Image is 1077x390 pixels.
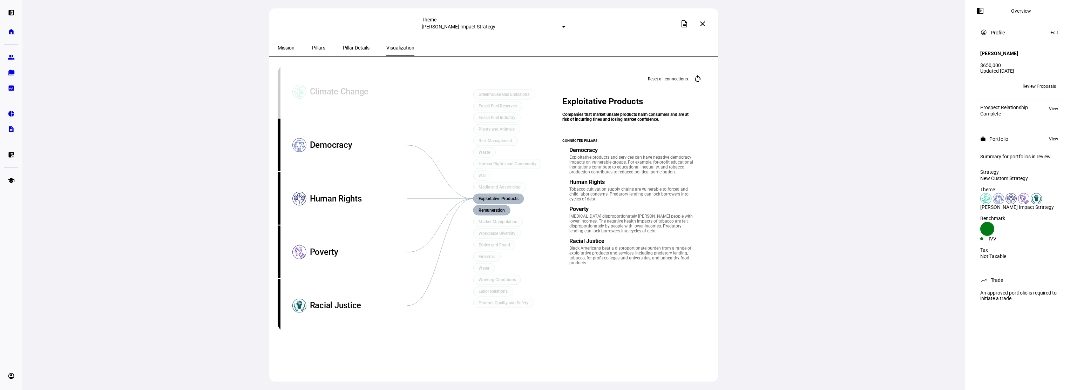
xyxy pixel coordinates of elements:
div: $650,000 [980,62,1062,68]
eth-mat-symbol: school [8,177,15,184]
a: description [4,122,18,136]
text: Fossil Fuel Industry [479,115,515,120]
h4: [PERSON_NAME] [980,51,1018,56]
div: Profile [991,30,1005,35]
span: Review Proposals [1023,81,1056,92]
text: Ethics and Fraud [479,243,510,247]
span: View [1049,135,1058,143]
a: home [4,25,18,39]
span: Reset all connections [648,77,688,81]
div: Exploitative products and services can have negative democracy impacts on vulnerable groups. For ... [569,155,695,174]
text: Risk Management [479,138,512,143]
eth-mat-symbol: list_alt_add [8,151,15,158]
img: democracy.colored.svg [993,193,1004,204]
div: Benchmark [980,216,1062,221]
span: Pillars [312,45,325,50]
text: Firearms [479,254,495,259]
h4: Companies that market unsafe products harm consumers and are at risk of incurring fines and losin... [562,112,695,122]
div: Summary for portfolios in review [980,154,1062,159]
img: humanRights.colored.svg [1005,193,1017,204]
div: Human Rights [310,172,407,225]
eth-mat-symbol: folder_copy [8,69,15,76]
button: Edit [1047,28,1062,37]
div: Poverty [310,225,407,279]
mat-icon: left_panel_open [976,7,984,15]
eth-mat-symbol: pie_chart [8,110,15,117]
text: Working Conditions [479,277,516,282]
button: View [1045,105,1062,113]
button: Review Proposals [1017,81,1062,92]
div: Democracy [310,118,407,172]
span: View [1049,105,1058,113]
div: Tobacco cultivation supply chains are vulnerable to forced and child labor concerns. Predatory le... [569,187,695,201]
eth-panel-overview-card-header: Trade [980,276,1062,284]
text: War [479,173,486,178]
mat-select-trigger: [PERSON_NAME] Impact Strategy [422,24,495,29]
div: An approved portfolio is required to initiate a trade. [976,287,1066,304]
text: Fossil Fuel Reserves [479,104,517,108]
mat-icon: work [980,136,986,142]
div: Racial Justice [569,238,695,244]
div: CONNECTED PILLARS [562,139,695,143]
button: View [1045,135,1062,143]
div: Black Americans bear a disproportionate burden from a range of exploitative products and services... [569,246,695,265]
span: Mission [278,45,294,50]
a: pie_chart [4,107,18,121]
eth-panel-overview-card-header: Portfolio [980,135,1062,143]
mat-icon: cached [693,75,702,83]
eth-mat-symbol: left_panel_open [8,9,15,16]
div: Overview [1011,8,1031,14]
span: Pillar Details [343,45,370,50]
div: Updated [DATE] [980,68,1062,74]
eth-mat-symbol: home [8,28,15,35]
text: Human Rights and Community [479,161,536,166]
div: Tax [980,247,1062,253]
eth-mat-symbol: description [8,126,15,133]
text: Remuneration [479,208,505,213]
mat-icon: close [698,20,707,28]
text: Market Manipulation [479,219,517,224]
div: Not Taxable [980,253,1062,259]
img: climateChange.colored.svg [980,193,991,204]
div: Theme [980,187,1062,192]
img: poverty.colored.svg [1018,193,1029,204]
eth-mat-symbol: group [8,54,15,61]
div: Racial Justice [310,279,407,332]
text: Labor Relations [479,289,508,294]
text: Greenhouse Gas Emissions [479,92,529,97]
a: bid_landscape [4,81,18,95]
div: Strategy [980,169,1062,175]
div: [MEDICAL_DATA] disproportionately [PERSON_NAME] people with lower incomes. The negative health im... [569,214,695,233]
span: Visualization [386,45,414,50]
text: Exploitative Products [479,196,519,201]
eth-panel-overview-card-header: Profile [980,28,1062,37]
span: TB [983,84,989,89]
a: group [4,50,18,64]
text: Workplace Diversity [479,231,515,236]
div: [PERSON_NAME] Impact Strategy [980,204,1062,210]
mat-icon: account_circle [980,29,987,36]
mat-icon: trending_up [980,277,987,284]
div: Climate Change [310,65,407,118]
div: Portfolio [989,136,1008,142]
div: Human Rights [569,179,695,185]
div: Complete [980,111,1028,117]
div: Poverty [569,206,695,212]
div: Trade [991,277,1003,283]
img: racialJustice.colored.svg [1031,193,1042,204]
text: Media and Advertising [479,185,521,190]
text: Waste [479,150,490,155]
div: Theme [422,17,565,22]
div: Prospect Relationship [980,105,1028,110]
mat-icon: description [680,20,689,28]
text: Product Quality and Safety [479,300,528,305]
eth-mat-symbol: account_circle [8,372,15,379]
text: Water [479,266,490,271]
a: folder_copy [4,66,18,80]
span: Edit [1051,28,1058,37]
div: IVV [989,236,1021,242]
h2: Exploitative Products [562,97,695,106]
text: Plants and Animals [479,127,515,132]
div: Democracy [569,147,695,153]
div: New Custom Strategy [980,176,1062,181]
